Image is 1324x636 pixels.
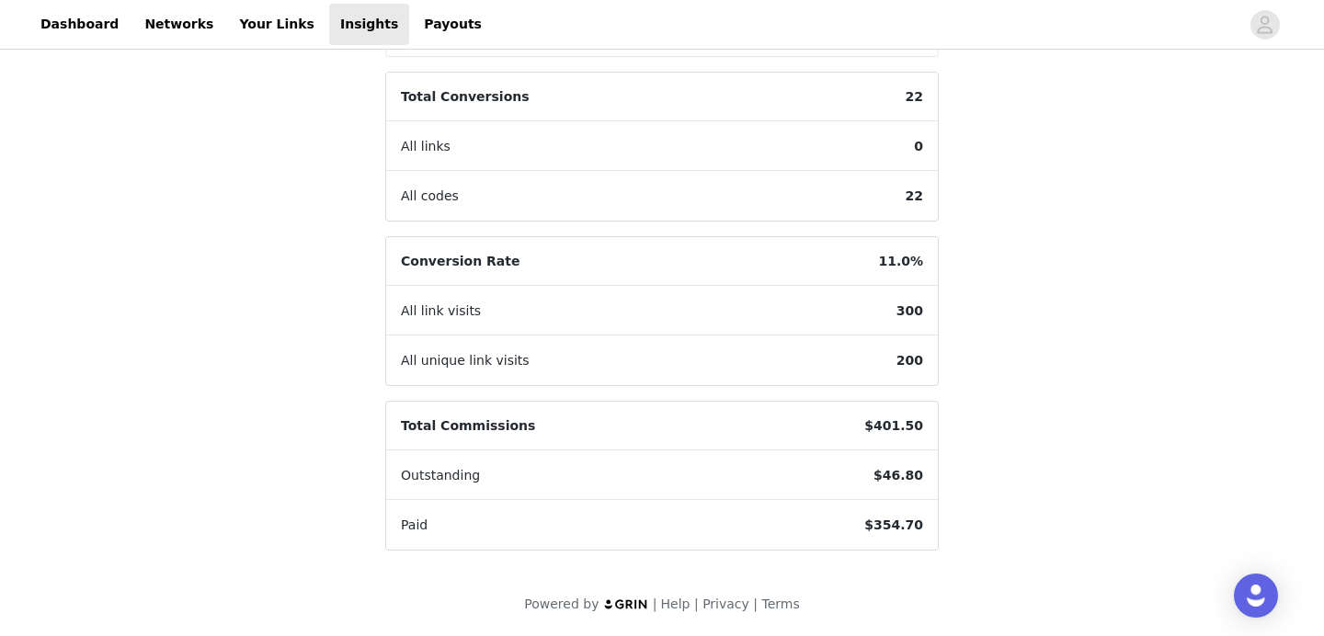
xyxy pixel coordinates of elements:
a: Networks [133,4,224,45]
a: Dashboard [29,4,130,45]
span: | [753,596,758,611]
a: Your Links [228,4,325,45]
a: Payouts [413,4,493,45]
span: Powered by [524,596,599,611]
span: Outstanding [386,451,495,500]
a: Insights [329,4,409,45]
span: $46.80 [859,451,938,500]
a: Privacy [702,596,749,611]
a: Terms [761,596,799,611]
span: | [653,596,657,611]
span: | [694,596,699,611]
img: logo [603,598,649,610]
div: Open Intercom Messenger [1234,574,1278,618]
span: All links [386,122,465,171]
span: 0 [899,122,938,171]
span: Total Commissions [386,402,550,450]
span: $401.50 [850,402,938,450]
div: avatar [1256,10,1273,40]
span: All codes [386,172,474,221]
span: 300 [882,287,938,335]
span: Paid [386,501,442,550]
span: $354.70 [850,501,938,550]
a: Help [661,596,691,611]
span: 11.0% [863,237,938,286]
span: All link visits [386,287,496,335]
span: Total Conversions [386,73,544,121]
span: 22 [891,73,938,121]
span: 200 [882,336,938,385]
span: 22 [891,172,938,221]
span: All unique link visits [386,336,544,385]
span: Conversion Rate [386,237,534,286]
